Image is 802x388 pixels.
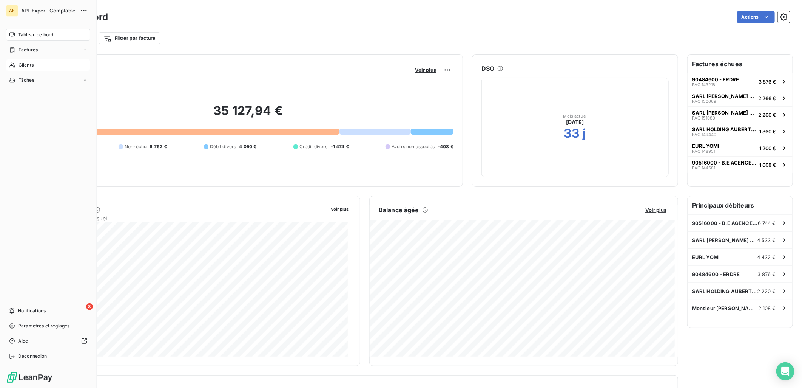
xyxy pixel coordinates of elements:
span: Chiffre d'affaires mensuel [43,214,325,222]
span: 4 050 € [239,143,256,150]
span: 2 108 € [758,305,776,311]
div: AE [6,5,18,17]
span: Voir plus [331,206,349,212]
div: Open Intercom Messenger [776,362,794,380]
h2: j [583,126,586,141]
span: SARL HOLDING AUBERT FAMILY [692,126,756,132]
span: FAC 150669 [692,99,716,104]
h2: 35 127,94 € [43,103,453,126]
h6: Balance âgée [379,205,419,214]
span: 1 860 € [759,129,776,135]
span: Voir plus [415,67,436,73]
span: -1 474 € [331,143,349,150]
span: SARL [PERSON_NAME] [PERSON_NAME] [692,110,755,116]
span: 2 266 € [758,112,776,118]
span: SARL [PERSON_NAME] [PERSON_NAME] [692,93,755,99]
button: SARL HOLDING AUBERT FAMILYFAC 1494401 860 € [688,123,793,140]
span: FAC 151080 [692,116,715,120]
span: Aide [18,338,28,345]
span: Voir plus [645,207,666,213]
span: 90516000 - B.E AGENCEMENT [692,160,756,166]
span: 2 220 € [757,288,776,294]
h2: 33 [564,126,580,141]
span: 3 876 € [759,79,776,85]
button: Actions [737,11,775,23]
span: Paramètres et réglages [18,323,69,329]
span: FAC 144581 [692,166,715,170]
span: Avoirs non associés [392,143,435,150]
span: Tâches [19,77,34,84]
span: -408 € [438,143,453,150]
span: 2 266 € [758,95,776,101]
span: Notifications [18,307,46,314]
h6: DSO [481,64,494,73]
button: Filtrer par facture [99,32,160,44]
span: 1 008 € [759,162,776,168]
span: FAC 143218 [692,82,715,87]
span: SARL [PERSON_NAME] [PERSON_NAME] [692,237,757,243]
button: SARL [PERSON_NAME] [PERSON_NAME]FAC 1510802 266 € [688,106,793,123]
span: Débit divers [210,143,236,150]
span: 90516000 - B.E AGENCEMENT [692,220,758,226]
span: EURL YOMI [692,254,720,260]
span: 4 533 € [757,237,776,243]
span: Factures [19,47,38,53]
button: 90484600 - ERDREFAC 1432183 876 € [688,73,793,90]
span: FAC 149440 [692,132,716,137]
span: Crédit divers [299,143,328,150]
button: Voir plus [643,206,669,213]
span: APL Expert-Comptable [21,8,76,14]
button: SARL [PERSON_NAME] [PERSON_NAME]FAC 1506692 266 € [688,90,793,106]
img: Logo LeanPay [6,371,53,383]
span: 6 762 € [150,143,167,150]
span: Clients [19,62,34,68]
span: EURL YOMI [692,143,719,149]
span: Tableau de bord [18,31,53,38]
span: FAC 148951 [692,149,715,154]
button: Voir plus [413,67,438,73]
button: Voir plus [329,205,351,212]
button: 90516000 - B.E AGENCEMENTFAC 1445811 008 € [688,156,793,173]
span: 1 200 € [759,145,776,151]
span: Déconnexion [18,353,47,360]
a: Aide [6,335,90,347]
span: 90484600 - ERDRE [692,76,739,82]
span: SARL HOLDING AUBERT FAMILY [692,288,757,294]
span: 6 744 € [758,220,776,226]
span: Monsieur [PERSON_NAME] [692,305,758,311]
h6: Factures échues [688,55,793,73]
span: 4 432 € [757,254,776,260]
span: 8 [86,303,93,310]
span: [DATE] [566,118,584,126]
span: 90484600 - ERDRE [692,271,740,277]
h6: Principaux débiteurs [688,196,793,214]
span: 3 876 € [757,271,776,277]
button: EURL YOMIFAC 1489511 200 € [688,140,793,156]
span: Non-échu [125,143,147,150]
span: Mois actuel [563,114,587,118]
